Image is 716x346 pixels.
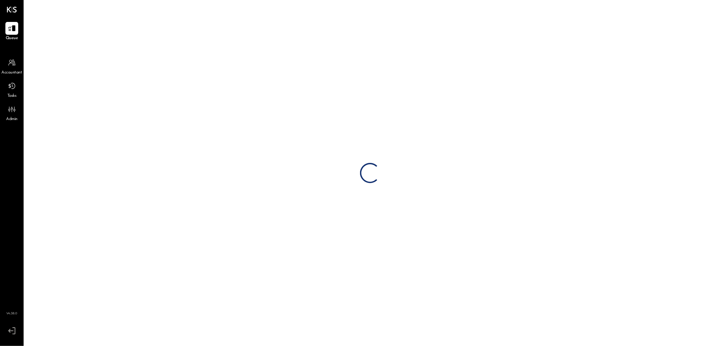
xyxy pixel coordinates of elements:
a: Tasks [0,80,23,99]
a: Queue [0,22,23,41]
span: Queue [6,35,18,41]
a: Accountant [0,56,23,76]
span: Accountant [2,70,22,76]
span: Tasks [7,93,17,99]
a: Admin [0,103,23,122]
span: Admin [6,116,18,122]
